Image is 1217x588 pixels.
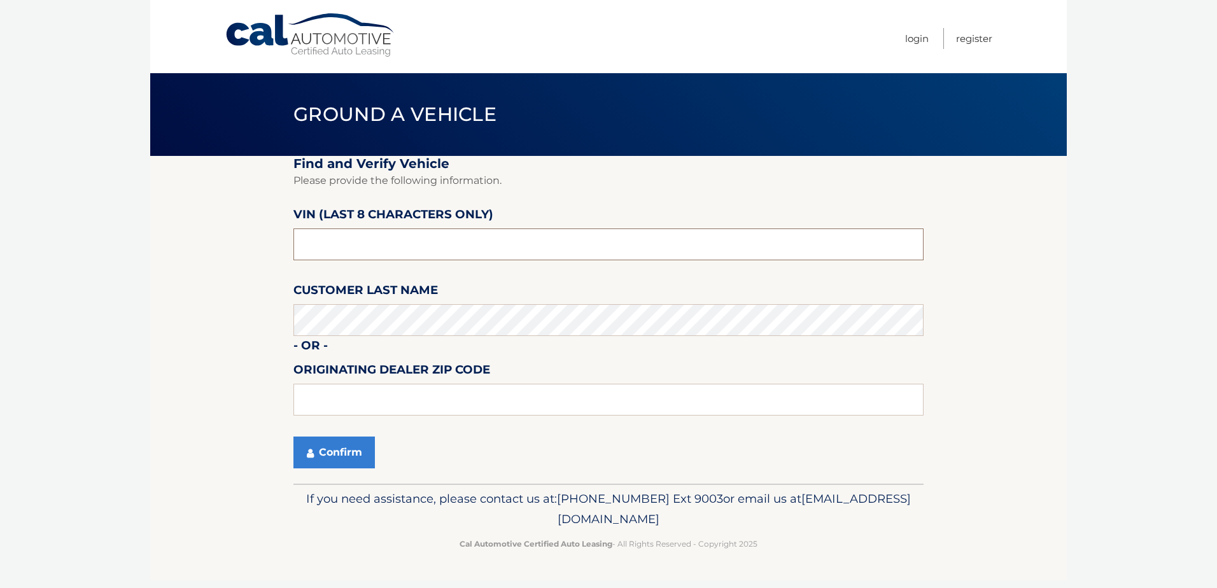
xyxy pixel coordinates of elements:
[293,437,375,468] button: Confirm
[293,336,328,360] label: - or -
[293,205,493,228] label: VIN (last 8 characters only)
[302,489,915,529] p: If you need assistance, please contact us at: or email us at
[460,539,612,549] strong: Cal Automotive Certified Auto Leasing
[302,537,915,550] p: - All Rights Reserved - Copyright 2025
[293,281,438,304] label: Customer Last Name
[293,102,496,126] span: Ground a Vehicle
[225,13,397,58] a: Cal Automotive
[956,28,992,49] a: Register
[293,172,924,190] p: Please provide the following information.
[905,28,929,49] a: Login
[293,156,924,172] h2: Find and Verify Vehicle
[293,360,490,384] label: Originating Dealer Zip Code
[557,491,723,506] span: [PHONE_NUMBER] Ext 9003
